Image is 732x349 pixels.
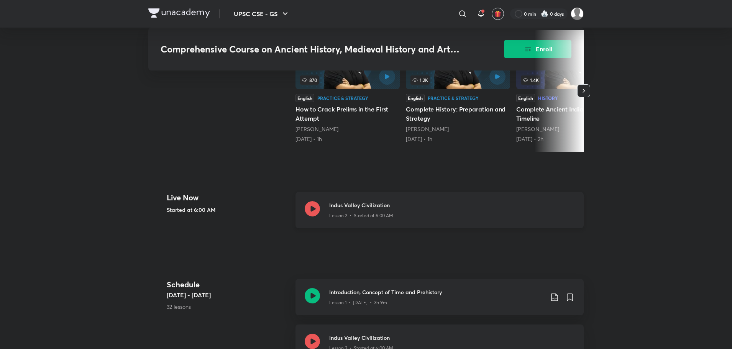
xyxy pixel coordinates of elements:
a: 1.2KEnglishPractice & StrategyComplete History: Preparation and Strategy[PERSON_NAME][DATE] • 1h [406,29,510,143]
div: English [295,94,314,102]
div: Abhishek Mishra [295,125,400,133]
h5: Complete Ancient India through Timeline [516,105,620,123]
h3: Comprehensive Course on Ancient History, Medieval History and Art and Culture [161,44,461,55]
a: [PERSON_NAME] [406,125,449,133]
h5: How to Crack Prelims in the First Attempt [295,105,400,123]
a: [PERSON_NAME] [295,125,338,133]
div: 18th Sep • 2h [516,135,620,143]
button: Enroll [504,40,571,58]
h5: Complete History: Preparation and Strategy [406,105,510,123]
a: Complete History: Preparation and Strategy [406,29,510,143]
a: 870EnglishPractice & StrategyHow to Crack Prelims in the First Attempt[PERSON_NAME][DATE] • 1h [295,29,400,143]
a: How to Crack Prelims in the First Attempt [295,29,400,143]
h3: Indus Valley Civilization [329,334,574,342]
h5: [DATE] - [DATE] [167,290,289,300]
div: English [516,94,535,102]
img: streak [541,10,548,18]
img: avatar [494,10,501,17]
h5: Started at 6:00 AM [167,206,289,214]
div: Practice & Strategy [317,96,368,100]
span: 1.4K [521,75,540,85]
a: 1.4KEnglishHistoryComplete Ancient India through Timeline[PERSON_NAME][DATE] • 2h [516,29,620,143]
p: Lesson 1 • [DATE] • 3h 9m [329,299,387,306]
h3: Introduction, Concept of Time and Prehistory [329,288,544,296]
button: avatar [492,8,504,20]
img: ADITYA [571,7,584,20]
a: Complete Ancient India through Timeline [516,29,620,143]
h3: Indus Valley Civilization [329,201,574,209]
img: Company Logo [148,8,210,18]
p: Lesson 2 • Started at 6:00 AM [329,212,393,219]
div: 5th Apr • 1h [295,135,400,143]
a: Company Logo [148,8,210,20]
div: Abhishek Mishra [516,125,620,133]
a: Introduction, Concept of Time and PrehistoryLesson 1 • [DATE] • 3h 9m [295,279,584,324]
div: Practice & Strategy [428,96,479,100]
div: 5th Jul • 1h [406,135,510,143]
span: 1.2K [410,75,430,85]
p: 32 lessons [167,303,289,311]
h4: Live Now [167,192,289,203]
span: 870 [300,75,319,85]
div: English [406,94,425,102]
div: Abhishek Mishra [406,125,510,133]
a: [PERSON_NAME] [516,125,559,133]
h4: Schedule [167,279,289,290]
a: Indus Valley CivilizationLesson 2 • Started at 6:00 AM [295,192,584,238]
button: UPSC CSE - GS [229,6,294,21]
